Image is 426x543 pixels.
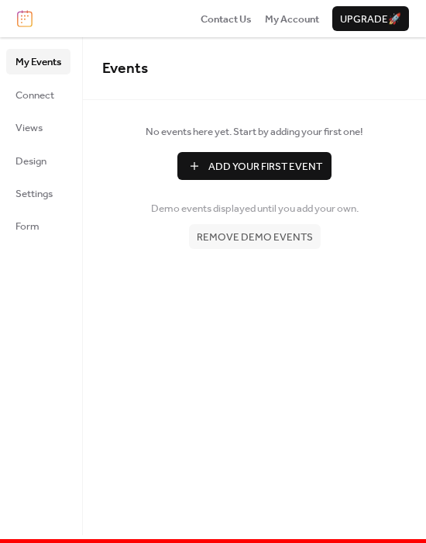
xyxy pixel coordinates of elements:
span: No events here yet. Start by adding your first one! [102,124,407,140]
button: Upgrade🚀 [332,6,409,31]
span: My Events [15,54,61,70]
span: My Account [265,12,319,27]
span: Contact Us [201,12,252,27]
a: Connect [6,82,70,107]
a: Contact Us [201,11,252,26]
span: Add Your First Event [208,159,322,175]
span: Design [15,154,46,169]
span: Remove demo events [197,230,313,245]
button: Add Your First Event [177,152,332,180]
a: Settings [6,181,70,206]
a: Design [6,148,70,173]
span: Connect [15,88,54,103]
a: My Events [6,49,70,74]
span: Views [15,120,43,136]
a: Views [6,115,70,140]
span: Events [102,54,148,83]
span: Demo events displayed until you add your own. [151,201,359,216]
span: Upgrade 🚀 [340,12,401,27]
a: My Account [265,11,319,26]
span: Settings [15,186,53,202]
a: Form [6,213,70,238]
img: logo [17,10,33,27]
button: Remove demo events [189,224,321,249]
span: Form [15,219,40,234]
a: Add Your First Event [102,152,407,180]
